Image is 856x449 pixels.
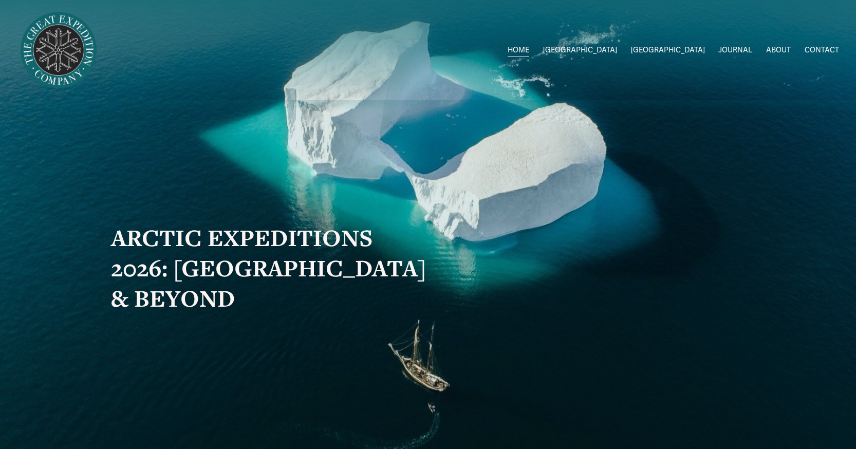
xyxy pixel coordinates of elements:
[543,43,617,58] a: folder dropdown
[631,44,705,57] span: [GEOGRAPHIC_DATA]
[508,43,529,58] a: HOME
[17,9,100,92] img: Arctic Expeditions
[543,44,617,57] span: [GEOGRAPHIC_DATA]
[631,43,705,58] a: folder dropdown
[111,222,432,314] strong: ARCTIC EXPEDITIONS 2026: [GEOGRAPHIC_DATA] & BEYOND
[718,43,752,58] a: JOURNAL
[805,43,839,58] a: CONTACT
[766,43,791,58] a: ABOUT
